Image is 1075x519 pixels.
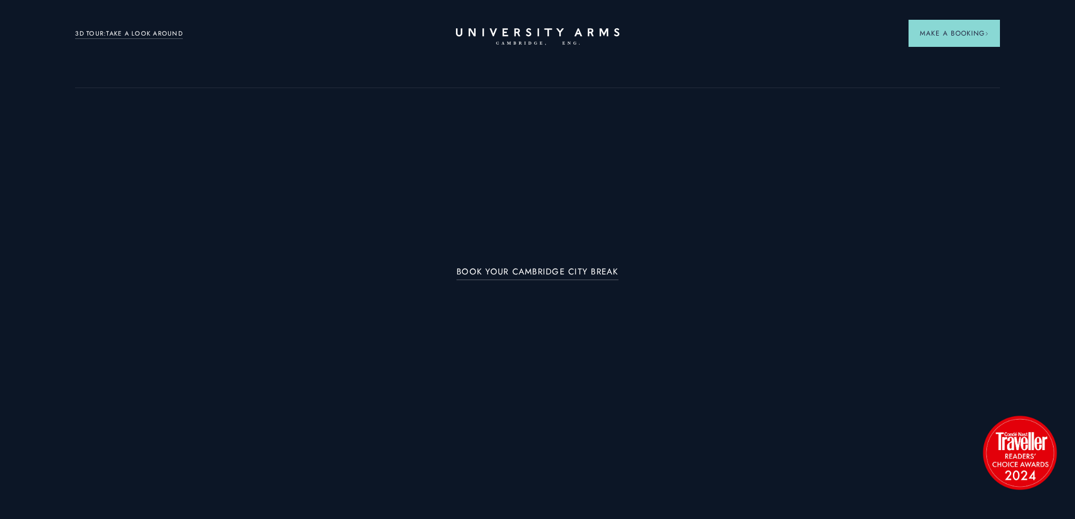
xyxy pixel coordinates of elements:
[977,410,1062,495] img: image-2524eff8f0c5d55edbf694693304c4387916dea5-1501x1501-png
[75,29,183,39] a: 3D TOUR:TAKE A LOOK AROUND
[909,20,1000,47] button: Make a BookingArrow icon
[920,28,989,38] span: Make a Booking
[456,28,620,46] a: Home
[985,32,989,36] img: Arrow icon
[457,267,618,280] a: BOOK YOUR CAMBRIDGE CITY BREAK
